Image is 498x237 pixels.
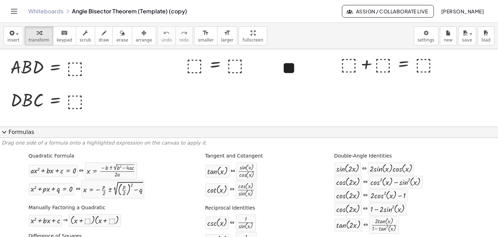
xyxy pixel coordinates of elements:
[230,219,234,227] div: ⇔
[205,153,263,160] label: Tangent and Cotangent
[80,38,91,43] span: scrub
[348,8,428,14] span: Assign / Collaborate Live
[163,29,170,37] i: undo
[418,38,435,43] span: settings
[29,153,74,160] label: Quadratic Formula
[458,26,476,45] button: save
[414,26,438,45] button: settings
[29,38,49,43] span: transform
[230,186,234,194] div: ⇔
[28,8,63,15] a: Whiteboards
[161,38,172,43] span: undo
[217,26,237,45] button: format_sizelarger
[61,29,68,37] i: keyboard
[25,26,53,45] button: transform
[363,178,368,186] div: ⇔
[132,26,156,45] button: arrange
[79,167,84,175] div: ⇔
[112,26,132,45] button: erase
[116,38,128,43] span: erase
[440,26,457,45] button: new
[7,38,19,43] span: insert
[4,26,23,45] button: insert
[99,38,109,43] span: draw
[198,38,214,43] span: smaller
[194,26,217,45] button: format_sizesmaller
[176,26,193,45] button: redoredo
[363,221,368,229] div: ⇔
[239,26,267,45] button: fullscreen
[63,217,68,225] div: ⇒
[342,5,434,18] button: Assign / Collaborate Live
[435,5,490,18] button: [PERSON_NAME]
[29,204,105,211] label: Manually Factoring a Quadratic
[8,6,20,17] button: Toggle navigation
[57,38,72,43] span: keypad
[76,26,95,45] button: scrub
[53,26,76,45] button: keyboardkeypad
[363,205,368,213] div: ⇔
[76,185,80,193] div: ⇔
[444,38,453,43] span: new
[481,38,491,43] span: load
[363,192,368,200] div: ⇔
[202,29,209,37] i: format_size
[334,153,392,160] label: Double-Angle Identities
[242,38,263,43] span: fullscreen
[95,26,113,45] button: draw
[179,38,189,43] span: redo
[2,140,496,147] p: Drag one side of a formula onto a highlighted expression on the canvas to apply it.
[478,26,494,45] button: load
[224,29,230,37] i: format_size
[441,8,484,14] span: [PERSON_NAME]
[462,38,472,43] span: save
[230,167,235,175] div: ⇔
[158,26,176,45] button: undoundo
[221,38,233,43] span: larger
[136,38,152,43] span: arrange
[181,29,187,37] i: redo
[362,165,367,173] div: ⇔
[205,205,255,212] label: Reciprocal Identities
